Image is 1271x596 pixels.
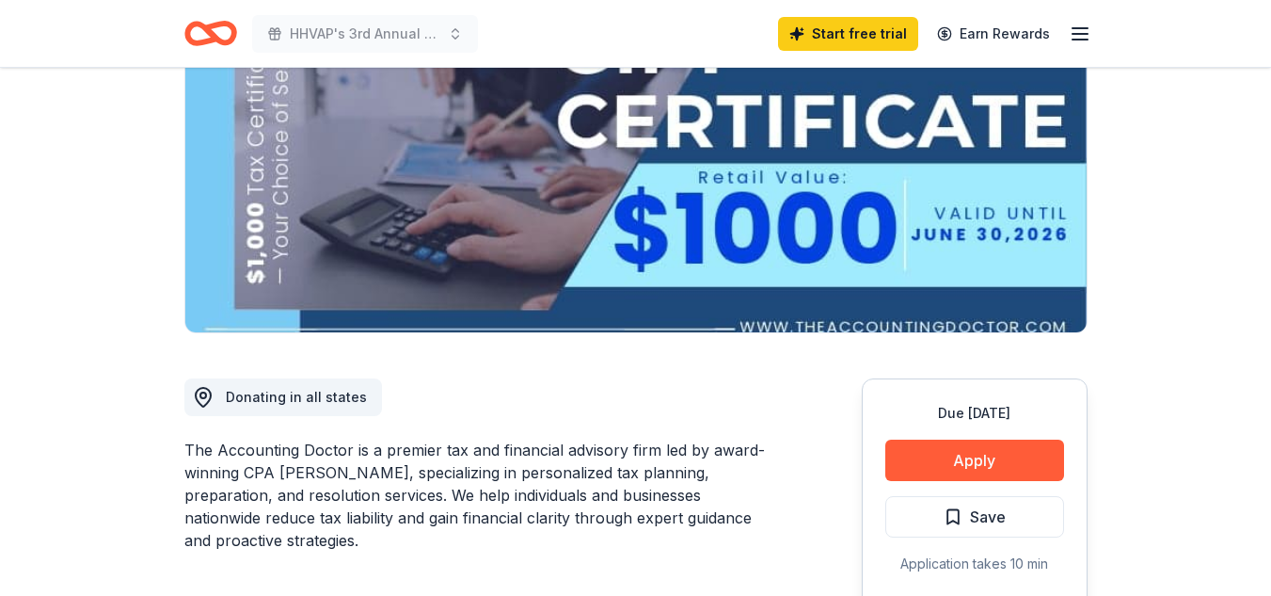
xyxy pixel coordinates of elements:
div: The Accounting Doctor is a premier tax and financial advisory firm led by award-winning CPA [PERS... [184,439,771,552]
a: Start free trial [778,17,918,51]
span: Save [970,505,1006,529]
button: Apply [885,440,1064,481]
button: HHVAP's 3rd Annual Heroes and Holidays [252,15,478,53]
a: Earn Rewards [926,17,1061,51]
div: Application takes 10 min [885,553,1064,575]
button: Save [885,496,1064,538]
span: Donating in all states [226,389,367,405]
a: Home [184,11,237,56]
span: HHVAP's 3rd Annual Heroes and Holidays [290,23,440,45]
div: Due [DATE] [885,402,1064,425]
